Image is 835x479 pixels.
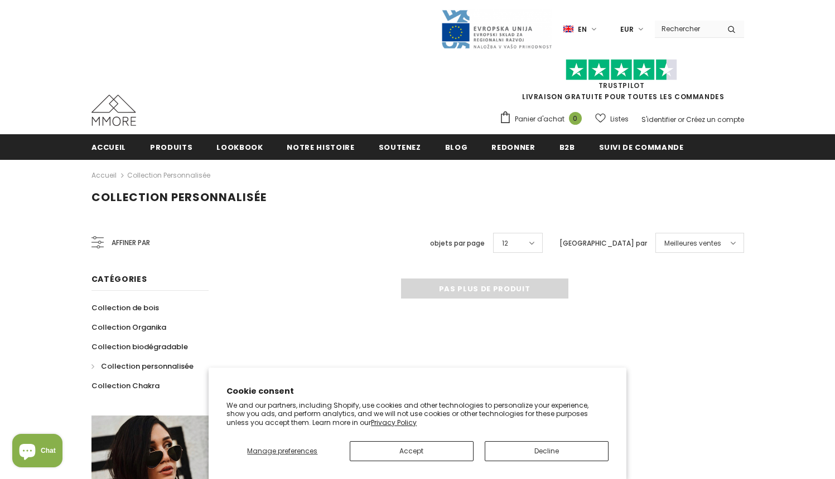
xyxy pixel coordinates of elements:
span: Redonner [491,142,535,153]
a: Produits [150,134,192,159]
a: Accueil [91,169,117,182]
a: Créez un compte [686,115,744,124]
a: S'identifier [641,115,676,124]
span: Listes [610,114,629,125]
button: Accept [350,441,474,461]
a: Collection personnalisée [91,356,194,376]
span: Manage preferences [247,446,317,456]
label: [GEOGRAPHIC_DATA] par [559,238,647,249]
span: Blog [445,142,468,153]
span: en [578,24,587,35]
a: Suivi de commande [599,134,684,159]
a: Collection Chakra [91,376,160,395]
span: B2B [559,142,575,153]
span: Collection de bois [91,302,159,313]
a: Redonner [491,134,535,159]
a: soutenez [379,134,421,159]
span: Catégories [91,273,147,285]
span: Collection personnalisée [101,361,194,372]
a: Collection biodégradable [91,337,188,356]
label: objets par page [430,238,485,249]
span: 0 [569,112,582,125]
span: EUR [620,24,634,35]
span: soutenez [379,142,421,153]
a: B2B [559,134,575,159]
span: Affiner par [112,237,150,249]
span: Panier d'achat [515,114,564,125]
a: Notre histoire [287,134,354,159]
img: i-lang-1.png [563,25,573,34]
span: Notre histoire [287,142,354,153]
span: Lookbook [216,142,263,153]
a: TrustPilot [599,81,645,90]
img: Javni Razpis [441,9,552,50]
h2: Cookie consent [226,385,609,397]
img: Cas MMORE [91,95,136,126]
a: Collection personnalisée [127,170,210,180]
span: Accueil [91,142,127,153]
a: Lookbook [216,134,263,159]
button: Decline [485,441,609,461]
button: Manage preferences [226,441,338,461]
span: Collection biodégradable [91,341,188,352]
input: Search Site [655,21,719,37]
span: or [678,115,684,124]
a: Collection de bois [91,298,159,317]
span: 12 [502,238,508,249]
span: Meilleures ventes [664,238,721,249]
a: Blog [445,134,468,159]
a: Privacy Policy [371,418,417,427]
span: Collection Chakra [91,380,160,391]
p: We and our partners, including Shopify, use cookies and other technologies to personalize your ex... [226,401,609,427]
a: Javni Razpis [441,24,552,33]
span: Collection Organika [91,322,166,333]
span: Collection personnalisée [91,189,267,205]
span: LIVRAISON GRATUITE POUR TOUTES LES COMMANDES [499,64,744,101]
img: Faites confiance aux étoiles pilotes [566,59,677,81]
a: Collection Organika [91,317,166,337]
inbox-online-store-chat: Shopify online store chat [9,434,66,470]
a: Listes [595,109,629,129]
span: Suivi de commande [599,142,684,153]
span: Produits [150,142,192,153]
a: Panier d'achat 0 [499,111,587,128]
a: Accueil [91,134,127,159]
